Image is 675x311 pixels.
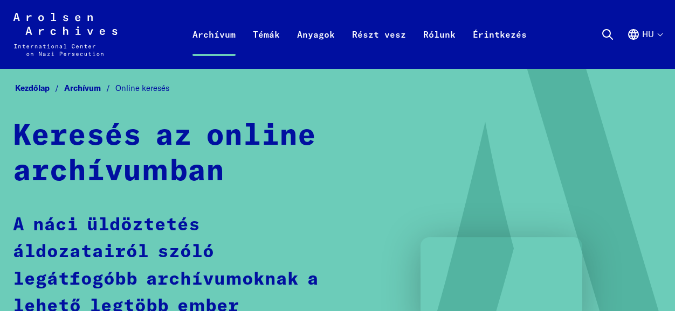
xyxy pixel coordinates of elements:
font: Anyagok [297,29,335,40]
a: Anyagok [288,26,343,69]
font: Érintkezés [473,29,527,40]
font: Rólunk [423,29,456,40]
a: Archívum [184,26,244,69]
a: Rólunk [415,26,464,69]
nav: Navigációs morzsa [13,80,662,96]
a: Érintkezés [464,26,535,69]
font: Online keresés [115,83,169,93]
button: Angol, nyelvválasztás [627,28,662,67]
font: Kezdőlap [15,83,50,93]
font: Archívum [192,29,236,40]
a: Archívum [64,83,115,93]
font: Témák [253,29,280,40]
font: hu [642,29,654,39]
font: Archívum [64,83,101,93]
font: Részt vesz [352,29,406,40]
a: Témák [244,26,288,69]
font: Keresés az online archívumban [13,122,316,187]
a: Kezdőlap [15,83,64,93]
a: Részt vesz [343,26,415,69]
nav: Elsődleges [184,13,535,56]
